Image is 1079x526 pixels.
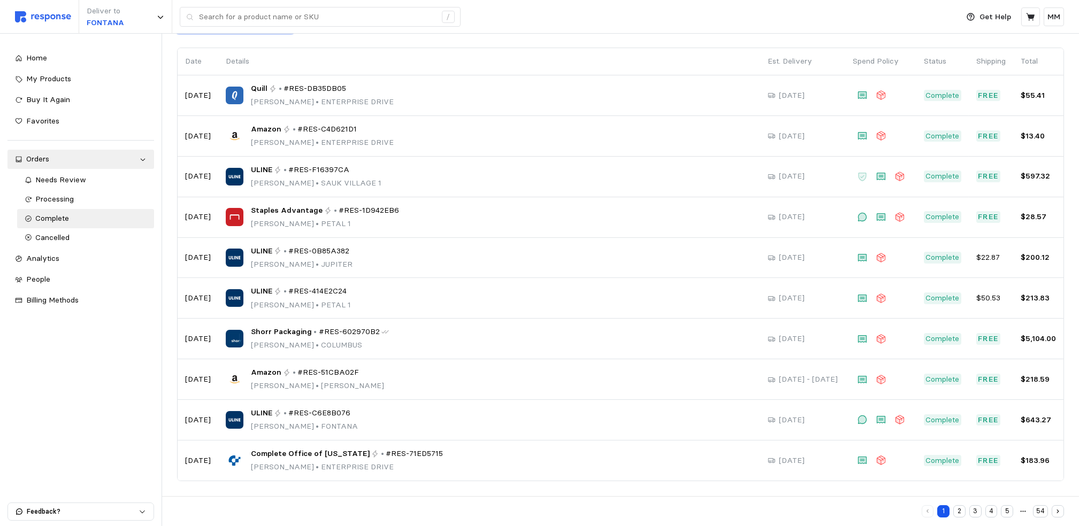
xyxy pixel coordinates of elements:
[1021,171,1056,182] p: $597.32
[978,414,999,426] p: Free
[185,292,211,304] p: [DATE]
[251,218,400,230] p: [PERSON_NAME] PETAL 1
[284,164,287,176] p: •
[978,130,999,142] p: Free
[853,56,909,67] p: Spend Policy
[779,252,805,264] p: [DATE]
[924,56,961,67] p: Status
[251,137,394,149] p: [PERSON_NAME] ENTERPRISE DRIVE
[7,270,154,289] a: People
[26,74,71,83] span: My Products
[26,53,47,63] span: Home
[980,11,1012,23] p: Get Help
[1001,505,1013,517] button: 5
[185,211,211,223] p: [DATE]
[27,507,139,516] p: Feedback?
[978,171,999,182] p: Free
[1021,292,1056,304] p: $213.83
[251,367,281,378] span: Amazon
[1021,56,1056,67] p: Total
[1044,7,1064,26] button: MM
[185,90,211,102] p: [DATE]
[1021,211,1056,223] p: $28.57
[251,461,443,473] p: [PERSON_NAME] ENTERPRISE DRIVE
[251,205,323,216] span: Staples Advantage
[978,90,999,102] p: Free
[185,130,211,142] p: [DATE]
[251,448,370,460] span: Complete Office of [US_STATE]
[297,123,357,135] span: #RES-C4D621D1
[314,300,321,310] span: •
[251,339,389,351] p: [PERSON_NAME] COLUMBUS
[7,150,154,169] a: Orders
[1033,505,1048,517] button: 54
[36,213,70,223] span: Complete
[7,90,154,110] a: Buy It Again
[185,252,211,264] p: [DATE]
[978,455,999,467] p: Free
[185,455,211,467] p: [DATE]
[768,56,838,67] p: Est. Delivery
[953,505,966,517] button: 2
[314,462,321,471] span: •
[779,414,805,426] p: [DATE]
[976,292,1006,304] p: $50.53
[985,505,998,517] button: 4
[1021,414,1056,426] p: $643.27
[779,90,805,102] p: [DATE]
[226,168,243,185] img: ULINE
[334,205,337,216] p: •
[976,56,1006,67] p: Shipping
[251,259,353,270] p: [PERSON_NAME] JUPITER
[926,130,960,142] p: Complete
[26,153,135,165] div: Orders
[978,374,999,385] p: Free
[339,205,399,216] span: #RES-1D942EB6
[319,326,380,338] span: #RES-602970B2
[226,127,243,145] img: Amazon
[7,291,154,310] a: Billing Methods
[251,123,281,135] span: Amazon
[251,177,381,189] p: [PERSON_NAME] SAUK VILLAGE 1
[926,171,960,182] p: Complete
[779,333,805,345] p: [DATE]
[926,333,960,345] p: Complete
[185,171,211,182] p: [DATE]
[288,407,350,419] span: #RES-C6E8B076
[284,83,346,95] span: #RES-DB35DB05
[442,11,455,24] div: /
[1047,11,1060,23] p: MM
[297,367,359,378] span: #RES-51CBA02F
[926,211,960,223] p: Complete
[779,130,805,142] p: [DATE]
[937,505,950,517] button: 1
[226,289,243,307] img: ULINE
[288,164,349,176] span: #RES-F16397CA
[7,112,154,131] a: Favorites
[185,333,211,345] p: [DATE]
[926,292,960,304] p: Complete
[36,233,70,242] span: Cancelled
[26,295,79,305] span: Billing Methods
[314,178,321,188] span: •
[314,219,321,228] span: •
[779,374,838,385] p: [DATE] - [DATE]
[926,374,960,385] p: Complete
[926,90,960,102] p: Complete
[26,95,70,104] span: Buy It Again
[226,411,243,429] img: ULINE
[926,414,960,426] p: Complete
[226,249,243,266] img: ULINE
[17,209,154,228] a: Complete
[314,97,321,106] span: •
[185,374,211,385] p: [DATE]
[251,380,384,392] p: [PERSON_NAME] [PERSON_NAME]
[293,123,296,135] p: •
[251,83,267,95] span: Quill
[779,455,805,467] p: [DATE]
[284,245,287,257] p: •
[17,190,154,209] a: Processing
[7,49,154,68] a: Home
[978,333,999,345] p: Free
[313,326,317,338] p: •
